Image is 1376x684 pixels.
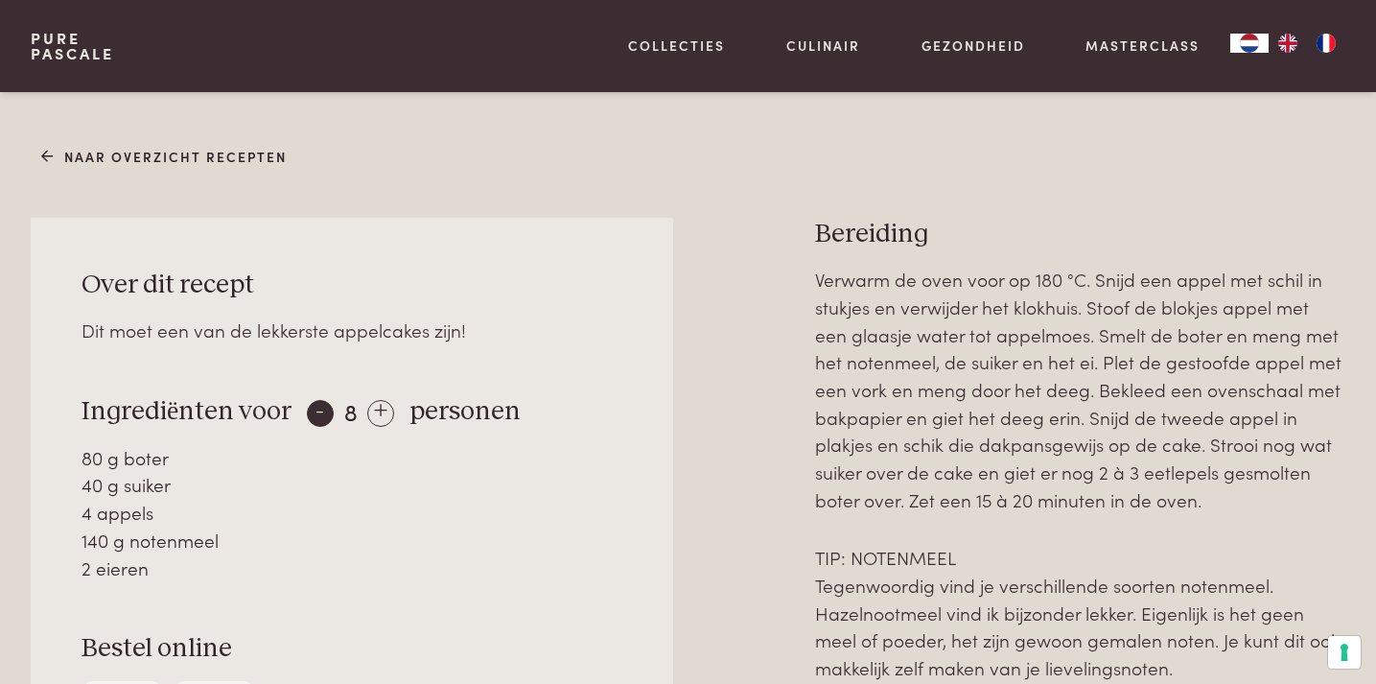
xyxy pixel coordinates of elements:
[1307,34,1345,53] a: FR
[1085,35,1200,56] a: Masterclass
[1328,636,1361,669] button: Uw voorkeuren voor toestemming voor trackingtechnologieën
[628,35,725,56] a: Collecties
[82,398,292,425] span: Ingrediënten voor
[815,266,1345,513] p: Verwarm de oven voor op 180 °C. Snijd een appel met schil in stukjes en verwijder het klokhuis. S...
[1230,34,1345,53] aside: Language selected: Nederlands
[82,317,621,344] div: Dit moet een van de lekkerste appelcakes zijn!
[82,269,621,302] h3: Over dit recept
[82,527,621,554] div: 140 g notenmeel
[1230,34,1269,53] div: Language
[82,499,621,527] div: 4 appels
[409,398,521,425] span: personen
[41,147,288,167] a: Naar overzicht recepten
[1269,34,1307,53] a: EN
[367,400,394,427] div: +
[31,31,114,61] a: PurePascale
[344,395,358,427] span: 8
[82,444,621,472] div: 80 g boter
[1230,34,1269,53] a: NL
[1269,34,1345,53] ul: Language list
[815,544,1345,681] p: TIP: NOTENMEEL Tegenwoordig vind je verschillende soorten notenmeel. Hazelnootmeel vind ik bijzon...
[307,400,334,427] div: -
[82,632,621,666] h3: Bestel online
[786,35,860,56] a: Culinair
[815,218,1345,251] h3: Bereiding
[82,471,621,499] div: 40 g suiker
[82,554,621,582] div: 2 eieren
[921,35,1025,56] a: Gezondheid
